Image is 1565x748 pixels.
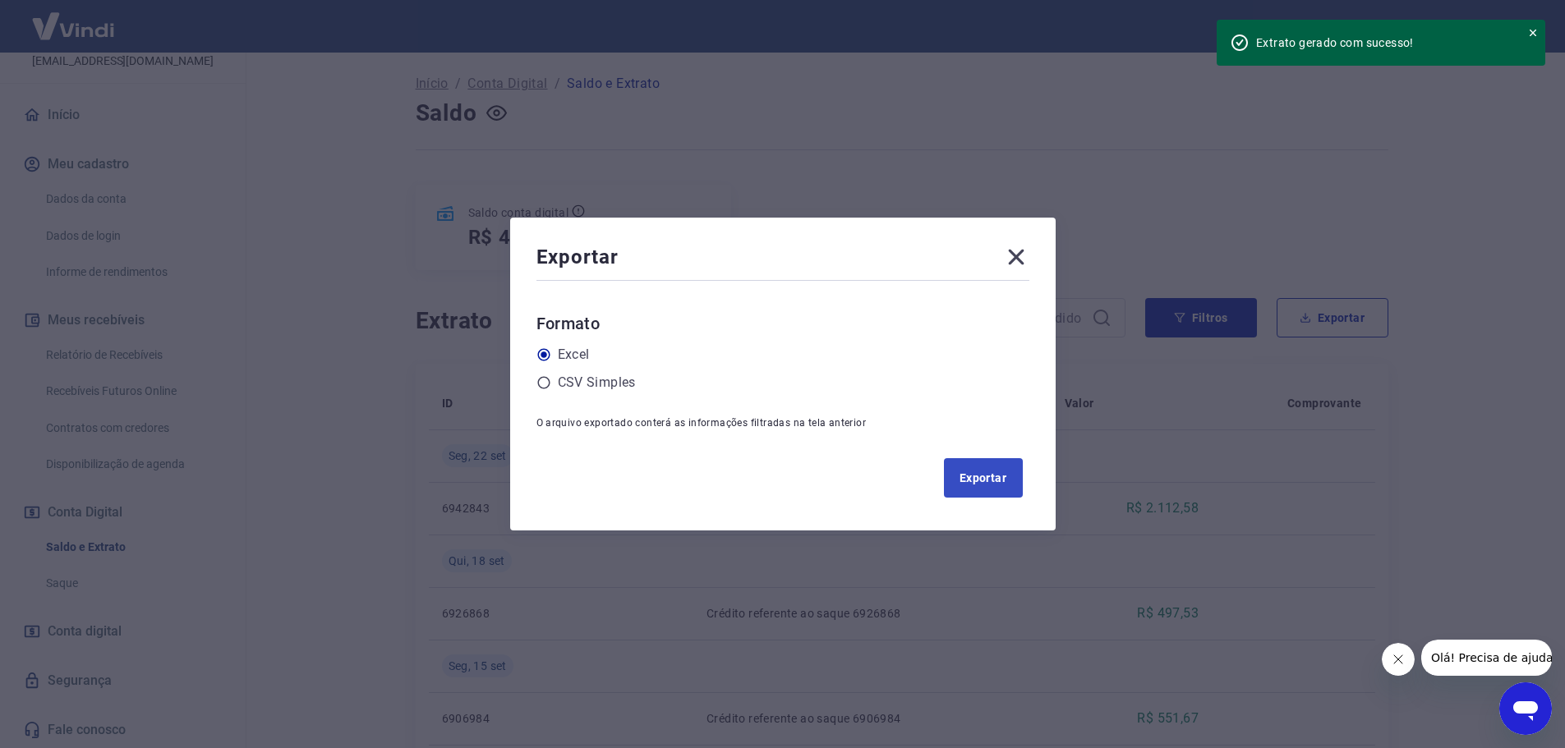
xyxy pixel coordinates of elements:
label: CSV Simples [558,373,636,392]
span: Olá! Precisa de ajuda? [10,11,138,25]
span: O arquivo exportado conterá as informações filtradas na tela anterior [536,417,867,429]
label: Excel [558,345,590,365]
div: Exportar [536,244,1029,277]
iframe: Botão para abrir a janela de mensagens [1499,682,1552,735]
div: Extrato gerado com sucesso! [1256,34,1507,51]
iframe: Mensagem da empresa [1421,640,1552,676]
h6: Formato [536,310,1029,337]
iframe: Fechar mensagem [1382,643,1415,676]
button: Exportar [944,458,1023,498]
